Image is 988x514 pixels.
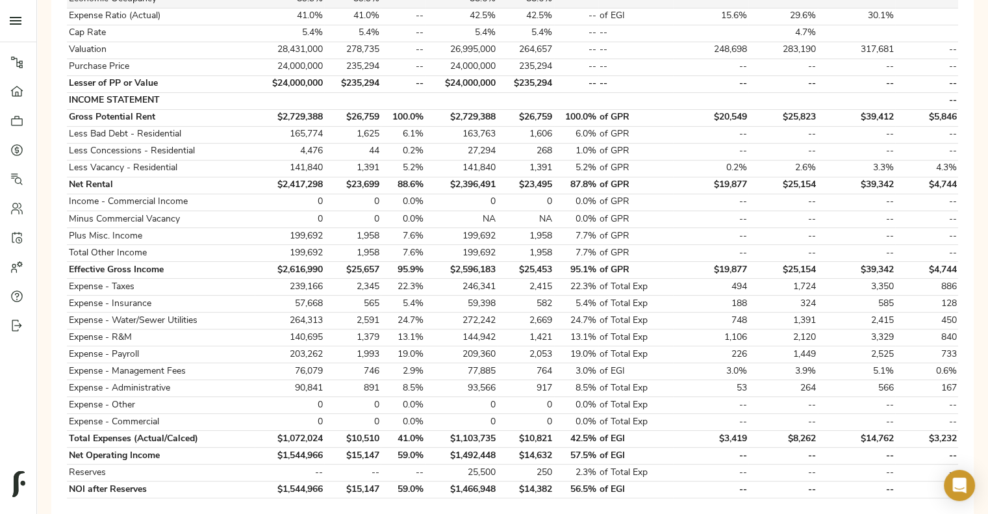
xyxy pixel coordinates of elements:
td: $19,877 [673,177,748,194]
td: $2,616,990 [255,262,324,279]
td: 0 [497,194,553,211]
td: -- [673,194,748,211]
td: 165,774 [255,126,324,143]
td: $25,154 [748,262,818,279]
td: 746 [324,363,381,380]
td: 76,079 [255,363,324,380]
td: 199,692 [425,245,498,262]
td: 144,942 [425,329,498,346]
td: 95.9% [381,262,425,279]
td: -- [748,228,818,245]
td: 57,668 [255,296,324,313]
td: $26,759 [497,109,553,126]
td: -- [818,75,896,92]
td: 3,329 [818,329,896,346]
td: 140,695 [255,329,324,346]
td: 88.6% [381,177,425,194]
td: $39,342 [818,262,896,279]
td: -- [818,58,896,75]
td: 7.7% [554,228,598,245]
td: 0.0% [554,211,598,228]
td: 5.4% [497,25,553,42]
td: 15.6% [673,8,748,25]
td: 6.0% [554,126,598,143]
td: 248,698 [673,42,748,58]
td: -- [818,245,896,262]
td: $4,744 [895,262,958,279]
td: Less Bad Debt - Residential [67,126,255,143]
td: $25,154 [748,177,818,194]
td: $2,596,183 [425,262,498,279]
td: -- [748,245,818,262]
td: $3,419 [673,431,748,448]
img: logo [12,471,25,497]
td: -- [598,75,674,92]
td: 2,345 [324,279,381,296]
td: 1,993 [324,346,381,363]
td: $24,000,000 [425,75,498,92]
td: 59,398 [425,296,498,313]
td: $20,549 [673,109,748,126]
td: $14,762 [818,431,896,448]
td: $25,823 [748,109,818,126]
td: -- [673,414,748,431]
td: -- [748,211,818,228]
td: Less Concessions - Residential [67,143,255,160]
td: 1,421 [497,329,553,346]
td: 42.5% [497,8,553,25]
td: -- [748,397,818,414]
td: 565 [324,296,381,313]
td: 0 [324,194,381,211]
td: 188 [673,296,748,313]
td: of EGI [598,363,674,380]
td: $23,495 [497,177,553,194]
td: of EGI [598,8,674,25]
td: -- [673,228,748,245]
td: of GPR [598,143,674,160]
td: 13.1% [554,329,598,346]
div: Open Intercom Messenger [944,470,975,501]
td: of GPR [598,228,674,245]
td: 5.4% [381,296,425,313]
td: of Total Exp [598,380,674,397]
td: of Total Exp [598,313,674,329]
td: -- [895,42,958,58]
td: 93,566 [425,380,498,397]
td: of EGI [598,431,674,448]
td: Less Vacancy - Residential [67,160,255,177]
td: 19.0% [554,346,598,363]
td: 0 [324,397,381,414]
td: 0.2% [673,160,748,177]
td: 917 [497,380,553,397]
td: -- [818,414,896,431]
td: 7.7% [554,245,598,262]
td: 3.0% [673,363,748,380]
td: 2,415 [497,279,553,296]
td: 26,995,000 [425,42,498,58]
td: -- [381,25,425,42]
td: 450 [895,313,958,329]
td: 748 [673,313,748,329]
td: -- [554,25,598,42]
td: 6.1% [381,126,425,143]
td: 163,763 [425,126,498,143]
td: -- [895,228,958,245]
td: -- [673,245,748,262]
td: 2,591 [324,313,381,329]
td: $1,072,024 [255,431,324,448]
td: 100.0% [554,109,598,126]
td: 891 [324,380,381,397]
td: 0.0% [554,397,598,414]
td: 199,692 [255,228,324,245]
td: 0.0% [381,414,425,431]
td: 24,000,000 [255,58,324,75]
td: -- [748,75,818,92]
td: -- [818,126,896,143]
td: 41.0% [324,8,381,25]
td: 2,669 [497,313,553,329]
td: Lesser of PP or Value [67,75,255,92]
td: of Total Exp [598,414,674,431]
td: 0.0% [381,194,425,211]
td: 317,681 [818,42,896,58]
td: -- [748,143,818,160]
